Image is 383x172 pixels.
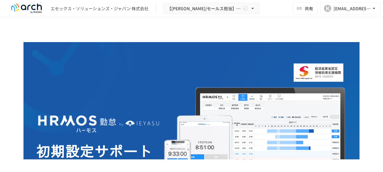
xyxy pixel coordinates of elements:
button: 【[PERSON_NAME]/セールス担当】エセックス・ソリューションズ・ジャパン株式会社様_初期設定サポート [163,3,260,14]
span: 【[PERSON_NAME]/セールス担当】エセックス・ソリューションズ・ジャパン株式会社様_初期設定サポート [167,5,241,12]
button: K[EMAIL_ADDRESS][DOMAIN_NAME] [320,2,381,14]
span: 共有 [305,5,313,12]
div: [EMAIL_ADDRESS][DOMAIN_NAME] [334,5,371,12]
img: logo-default@2x-9cf2c760.svg [7,4,46,13]
div: エセックス・ソリューションズ・ジャパン 株式会社 [51,5,148,12]
button: 共有 [293,2,318,14]
div: K [324,5,331,12]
